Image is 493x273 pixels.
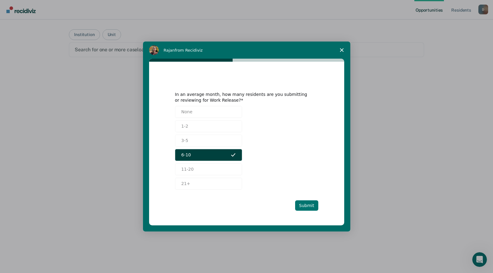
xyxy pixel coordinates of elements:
[181,166,194,173] span: 11-20
[175,48,203,53] span: from Recidiviz
[181,180,191,187] span: 21+
[181,137,188,144] span: 3-5
[175,178,242,190] button: 21+
[333,42,350,59] span: Close survey
[175,163,242,175] button: 11-20
[175,106,242,118] button: None
[149,45,159,55] img: Profile image for Rajan
[295,200,318,211] button: Submit
[181,123,188,129] span: 1-2
[175,120,242,132] button: 1-2
[175,92,309,103] div: In an average month, how many residents are you submitting or reviewing for Work Release?
[181,109,193,115] span: None
[181,152,191,158] span: 6-10
[175,149,242,161] button: 6-10
[175,135,242,147] button: 3-5
[164,48,175,53] span: Rajan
